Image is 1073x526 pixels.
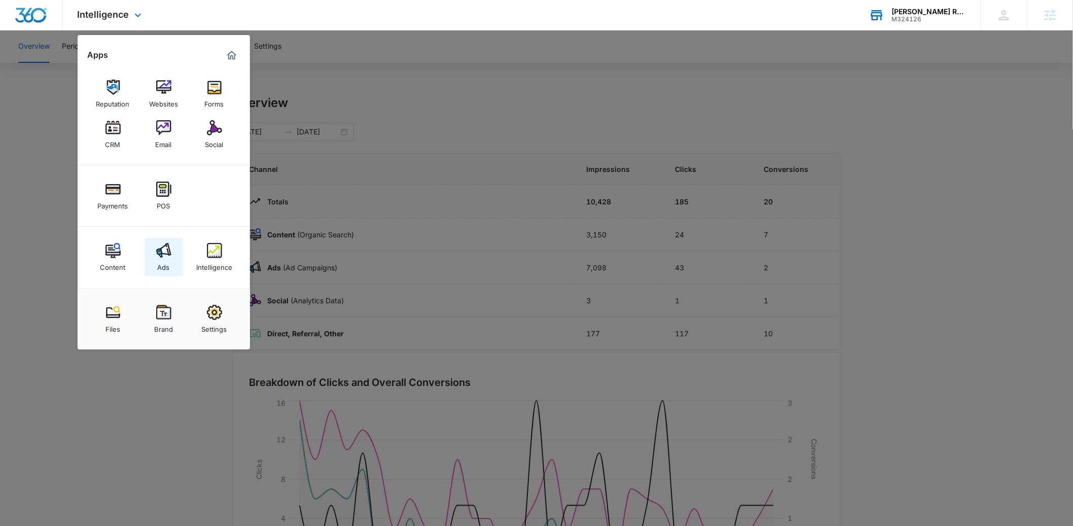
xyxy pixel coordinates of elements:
[156,135,172,149] div: Email
[94,75,132,113] a: Reputation
[196,258,232,271] div: Intelligence
[105,320,120,333] div: Files
[100,258,126,271] div: Content
[202,320,227,333] div: Settings
[98,197,128,210] div: Payments
[195,115,234,154] a: Social
[205,135,224,149] div: Social
[94,300,132,338] a: Files
[158,258,170,271] div: Ads
[145,177,183,215] a: POS
[145,75,183,113] a: Websites
[94,177,132,215] a: Payments
[88,50,109,60] h2: Apps
[195,300,234,338] a: Settings
[94,238,132,276] a: Content
[157,197,170,210] div: POS
[154,320,173,333] div: Brand
[94,115,132,154] a: CRM
[195,75,234,113] a: Forms
[145,238,183,276] a: Ads
[892,8,966,16] div: account name
[145,115,183,154] a: Email
[892,16,966,23] div: account id
[195,238,234,276] a: Intelligence
[105,135,121,149] div: CRM
[145,300,183,338] a: Brand
[78,9,129,20] span: Intelligence
[205,95,224,108] div: Forms
[149,95,178,108] div: Websites
[96,95,130,108] div: Reputation
[224,47,240,63] a: Marketing 360® Dashboard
